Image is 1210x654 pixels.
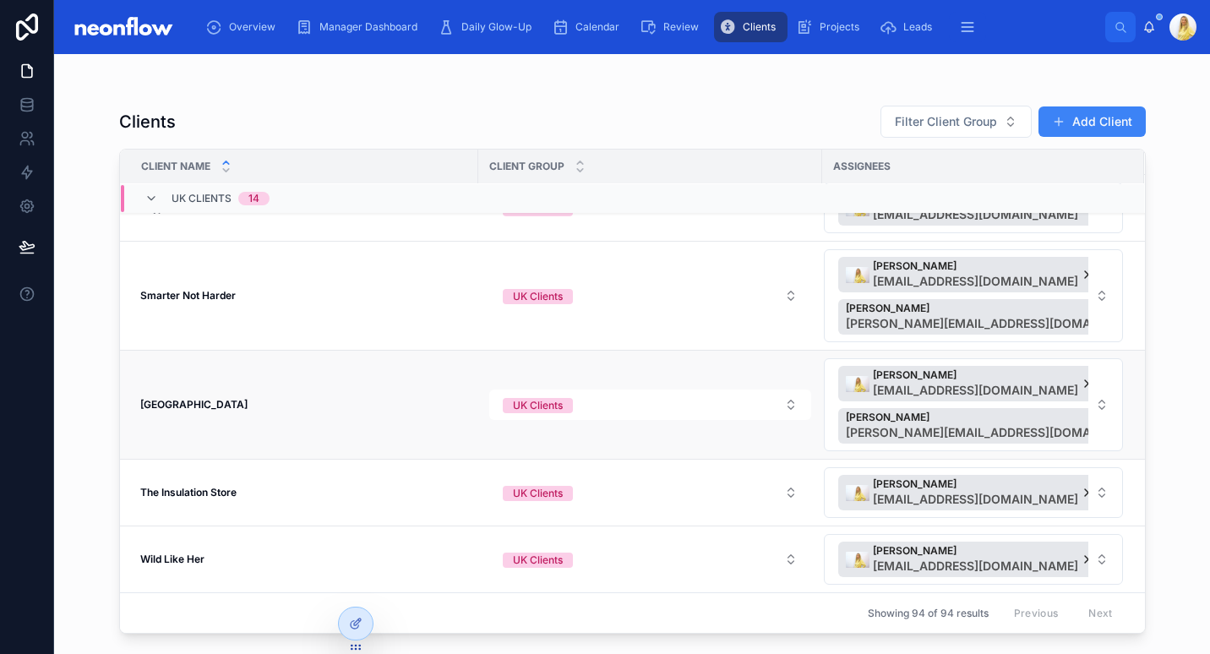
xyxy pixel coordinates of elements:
[820,20,859,34] span: Projects
[319,20,417,34] span: Manager Dashboard
[873,477,1078,491] span: [PERSON_NAME]
[824,467,1123,518] button: Select Button
[68,14,178,41] img: App logo
[547,12,631,42] a: Calendar
[791,12,871,42] a: Projects
[140,398,468,411] a: [GEOGRAPHIC_DATA]
[119,110,176,134] h1: Clients
[140,486,237,499] strong: The Insulation Store
[873,206,1078,223] span: [EMAIL_ADDRESS][DOMAIN_NAME]
[140,486,468,499] a: The Insulation Store
[833,160,891,173] span: Assignees
[838,542,1103,577] button: Unselect 1
[714,12,788,42] a: Clients
[489,160,564,173] span: Client Group
[838,408,1141,444] button: Unselect 10
[489,544,811,575] button: Select Button
[1038,106,1146,137] button: Add Client
[488,389,812,421] a: Select Button
[743,20,776,34] span: Clients
[488,280,812,312] a: Select Button
[172,192,232,205] span: UK Clients
[248,192,259,205] div: 14
[140,553,204,565] strong: Wild Like Her
[433,12,543,42] a: Daily Glow-Up
[823,533,1124,586] a: Select Button
[873,544,1078,558] span: [PERSON_NAME]
[663,20,699,34] span: Review
[291,12,429,42] a: Manager Dashboard
[575,20,619,34] span: Calendar
[838,257,1103,292] button: Unselect 1
[140,553,468,566] a: Wild Like Her
[140,398,248,411] strong: [GEOGRAPHIC_DATA]
[200,12,287,42] a: Overview
[846,424,1116,441] span: [PERSON_NAME][EMAIL_ADDRESS][DOMAIN_NAME]
[513,553,563,568] div: UK Clients
[873,558,1078,575] span: [EMAIL_ADDRESS][DOMAIN_NAME]
[489,281,811,311] button: Select Button
[873,382,1078,399] span: [EMAIL_ADDRESS][DOMAIN_NAME]
[192,8,1105,46] div: scrollable content
[823,357,1124,452] a: Select Button
[846,302,1116,315] span: [PERSON_NAME]
[488,543,812,575] a: Select Button
[903,20,932,34] span: Leads
[823,248,1124,343] a: Select Button
[824,358,1123,451] button: Select Button
[635,12,711,42] a: Review
[868,607,989,620] span: Showing 94 of 94 results
[141,160,210,173] span: Client Name
[824,534,1123,585] button: Select Button
[489,477,811,508] button: Select Button
[838,475,1103,510] button: Unselect 1
[838,366,1103,401] button: Unselect 1
[895,113,997,130] span: Filter Client Group
[873,273,1078,290] span: [EMAIL_ADDRESS][DOMAIN_NAME]
[461,20,531,34] span: Daily Glow-Up
[488,477,812,509] a: Select Button
[880,106,1032,138] button: Select Button
[513,289,563,304] div: UK Clients
[140,289,468,302] a: Smarter Not Harder
[823,466,1124,519] a: Select Button
[875,12,944,42] a: Leads
[873,491,1078,508] span: [EMAIL_ADDRESS][DOMAIN_NAME]
[838,299,1141,335] button: Unselect 10
[140,289,236,302] strong: Smarter Not Harder
[229,20,275,34] span: Overview
[846,411,1116,424] span: [PERSON_NAME]
[513,398,563,413] div: UK Clients
[824,249,1123,342] button: Select Button
[873,368,1078,382] span: [PERSON_NAME]
[489,390,811,420] button: Select Button
[846,315,1116,332] span: [PERSON_NAME][EMAIL_ADDRESS][DOMAIN_NAME]
[513,486,563,501] div: UK Clients
[873,259,1078,273] span: [PERSON_NAME]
